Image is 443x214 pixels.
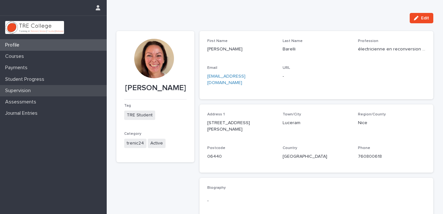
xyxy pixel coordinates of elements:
p: Student Progress [3,76,49,82]
img: L01RLPSrRaOWR30Oqb5K [5,21,64,34]
a: [EMAIL_ADDRESS][DOMAIN_NAME] [207,74,245,85]
p: Barelli [283,46,350,53]
span: URL [283,66,290,70]
span: Town/City [283,112,301,116]
span: TRE Student [124,111,155,120]
span: Phone [358,146,370,150]
span: Active [148,139,166,148]
p: Profile [3,42,25,48]
p: [PERSON_NAME] [207,46,275,53]
p: [PERSON_NAME] [124,83,187,93]
span: Country [283,146,297,150]
a: 760800618 [358,154,382,159]
span: Email [207,66,217,70]
p: [GEOGRAPHIC_DATA] [283,153,350,160]
p: Supervision [3,88,36,94]
p: Journal Entries [3,110,43,116]
p: 06440 [207,153,275,160]
p: électricienne en reconversion ... [358,46,426,53]
p: - [283,73,350,80]
span: trenic24 [124,139,146,148]
span: Tag [124,104,131,108]
span: Last Name [283,39,303,43]
span: Address 1 [207,112,225,116]
span: Edit [421,16,429,20]
span: Postcode [207,146,225,150]
p: Assessments [3,99,41,105]
p: Payments [3,65,33,71]
p: Nice [358,120,426,126]
span: Biography [207,186,226,190]
button: Edit [410,13,433,23]
span: Category [124,132,141,136]
span: First Name [207,39,228,43]
p: - [207,198,426,204]
span: Region/County [358,112,386,116]
p: [STREET_ADDRESS][PERSON_NAME] [207,120,275,133]
p: Courses [3,53,29,59]
span: Profession [358,39,378,43]
p: Luceram [283,120,350,126]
